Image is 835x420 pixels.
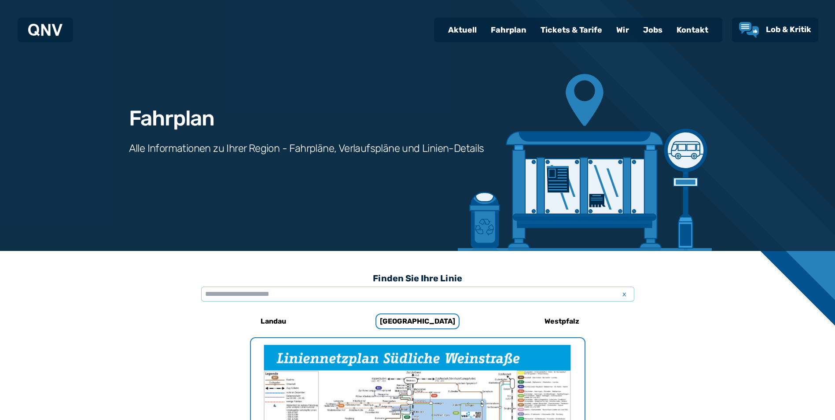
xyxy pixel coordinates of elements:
h6: [GEOGRAPHIC_DATA] [375,313,460,329]
h3: Finden Sie Ihre Linie [201,269,634,288]
h1: Fahrplan [129,108,214,129]
a: Jobs [636,18,669,41]
a: Landau [215,311,332,332]
a: Kontakt [669,18,715,41]
a: Westpfalz [504,311,621,332]
a: Fahrplan [484,18,533,41]
h3: Alle Informationen zu Ihrer Region - Fahrpläne, Verlaufspläne und Linien-Details [129,141,484,155]
img: QNV Logo [28,24,63,36]
a: QNV Logo [28,21,63,39]
a: Lob & Kritik [739,22,811,38]
a: Aktuell [441,18,484,41]
a: Tickets & Tarife [533,18,609,41]
span: Lob & Kritik [766,25,811,34]
a: [GEOGRAPHIC_DATA] [359,311,476,332]
span: x [618,289,631,299]
a: Wir [609,18,636,41]
h6: Landau [257,314,290,328]
h6: Westpfalz [541,314,583,328]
